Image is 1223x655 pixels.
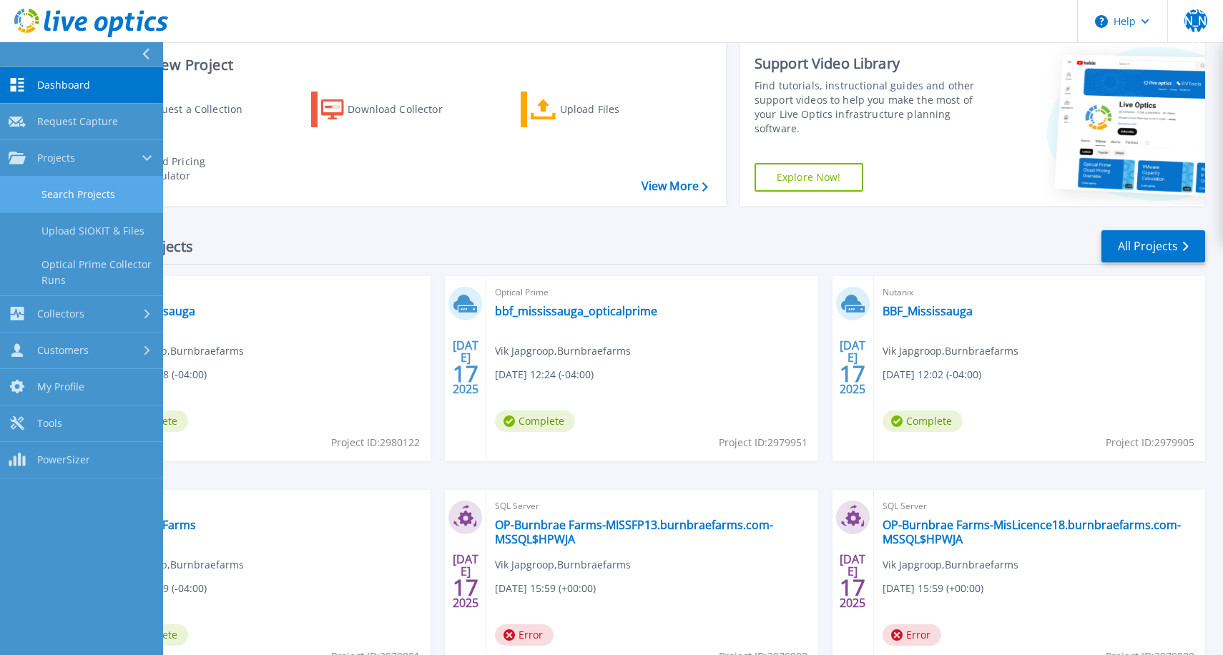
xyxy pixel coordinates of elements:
span: 17 [840,581,865,594]
span: Optical Prime [108,498,422,514]
span: Vik Japgroop , Burnbraefarms [108,343,244,359]
a: Cloud Pricing Calculator [102,151,261,187]
span: 17 [840,368,865,380]
a: Request a Collection [102,92,261,127]
span: Collectors [37,307,84,320]
span: Vik Japgroop , Burnbraefarms [108,557,244,573]
span: Nutanix [883,285,1197,300]
div: Request a Collection [142,95,257,124]
div: Upload Files [560,95,674,124]
div: Cloud Pricing Calculator [140,154,255,183]
span: Customers [37,344,89,357]
span: [DATE] 15:59 (+00:00) [495,581,596,596]
span: Tools [37,417,62,430]
a: Download Collector [311,92,471,127]
span: SQL Server [495,498,809,514]
span: [DATE] 12:24 (-04:00) [495,367,594,383]
span: Projects [37,152,75,164]
div: Download Collector [348,95,462,124]
span: Vik Japgroop , Burnbraefarms [883,343,1018,359]
div: [DATE] 2025 [839,341,866,393]
a: Upload Files [521,92,680,127]
span: Request Capture [37,115,118,128]
a: View More [642,179,708,193]
a: Explore Now! [755,163,863,192]
div: Find tutorials, instructional guides and other support videos to help you make the most of your L... [755,79,990,136]
span: Project ID: 2979905 [1106,435,1194,450]
span: Complete [495,410,575,432]
span: [DATE] 15:59 (+00:00) [883,581,983,596]
a: All Projects [1101,230,1205,262]
span: 17 [453,368,478,380]
span: Error [495,624,554,646]
span: SQL Server [883,498,1197,514]
span: My Profile [37,380,84,393]
span: Complete [883,410,963,432]
span: Vik Japgroop , Burnbraefarms [495,557,631,573]
span: Project ID: 2980122 [331,435,420,450]
a: BBF_Mississauga [883,304,973,318]
div: [DATE] 2025 [452,341,479,393]
div: [DATE] 2025 [452,555,479,607]
span: Vik Japgroop , Burnbraefarms [883,557,1018,573]
span: 17 [453,581,478,594]
span: [DATE] 12:02 (-04:00) [883,367,981,383]
h3: Start a New Project [102,57,707,73]
span: PowerSizer [37,453,90,466]
div: [DATE] 2025 [839,555,866,607]
a: bbf_mississauga_opticalprime [495,304,657,318]
span: Optical Prime [495,285,809,300]
span: Dashboard [37,79,90,92]
a: OP-Burnbrae Farms-MISSFP13.burnbraefarms.com-MSSQL$HPWJA [495,518,809,546]
a: OP-Burnbrae Farms-MisLicence18.burnbraefarms.com-MSSQL$HPWJA [883,518,1197,546]
span: Project ID: 2979951 [719,435,807,450]
span: Nutanix [108,285,422,300]
div: Support Video Library [755,54,990,73]
span: Error [883,624,941,646]
span: Vik Japgroop , Burnbraefarms [495,343,631,359]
